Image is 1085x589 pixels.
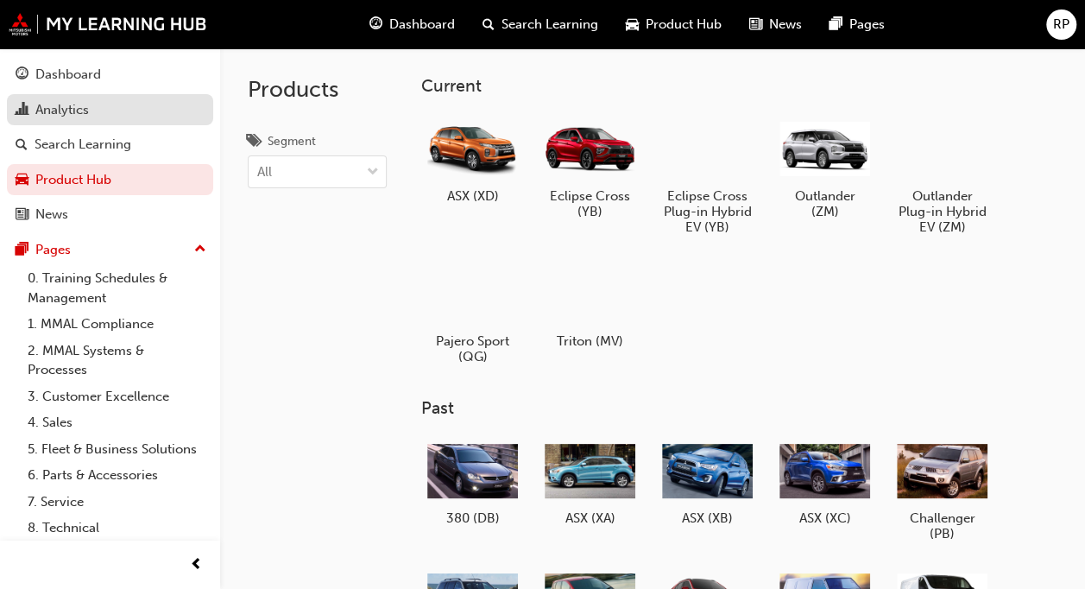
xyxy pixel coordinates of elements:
[21,409,213,436] a: 4. Sales
[7,234,213,266] button: Pages
[749,14,762,35] span: news-icon
[35,205,68,225] div: News
[35,65,101,85] div: Dashboard
[420,398,1057,418] h3: Past
[367,161,379,184] span: down-icon
[16,243,28,258] span: pages-icon
[420,76,1057,96] h3: Current
[7,59,213,91] a: Dashboard
[21,462,213,489] a: 6. Parts & Accessories
[655,433,759,533] a: ASX (XB)
[190,554,203,576] span: prev-icon
[420,110,524,210] a: ASX (XD)
[7,164,213,196] a: Product Hub
[369,14,382,35] span: guage-icon
[773,433,876,533] a: ASX (XC)
[21,489,213,516] a: 7. Service
[538,255,641,355] a: Triton (MV)
[773,110,876,225] a: Outlander (ZM)
[545,333,635,349] h5: Triton (MV)
[897,510,987,541] h5: Challenger (PB)
[194,238,206,261] span: up-icon
[35,240,71,260] div: Pages
[662,188,753,235] h5: Eclipse Cross Plug-in Hybrid EV (YB)
[469,7,612,42] a: search-iconSearch Learning
[21,383,213,410] a: 3. Customer Excellence
[21,436,213,463] a: 5. Fleet & Business Solutions
[257,162,272,182] div: All
[9,13,207,35] img: mmal
[248,76,387,104] h2: Products
[779,510,870,526] h5: ASX (XC)
[7,129,213,161] a: Search Learning
[1053,15,1069,35] span: RP
[21,338,213,383] a: 2. MMAL Systems & Processes
[16,67,28,83] span: guage-icon
[483,14,495,35] span: search-icon
[16,103,28,118] span: chart-icon
[16,207,28,223] span: news-icon
[849,15,885,35] span: Pages
[389,15,455,35] span: Dashboard
[16,137,28,153] span: search-icon
[655,110,759,241] a: Eclipse Cross Plug-in Hybrid EV (YB)
[646,15,722,35] span: Product Hub
[890,110,994,241] a: Outlander Plug-in Hybrid EV (ZM)
[21,311,213,338] a: 1. MMAL Compliance
[626,14,639,35] span: car-icon
[769,15,802,35] span: News
[21,265,213,311] a: 0. Training Schedules & Management
[356,7,469,42] a: guage-iconDashboard
[735,7,816,42] a: news-iconNews
[897,188,987,235] h5: Outlander Plug-in Hybrid EV (ZM)
[268,133,316,150] div: Segment
[545,510,635,526] h5: ASX (XA)
[16,173,28,188] span: car-icon
[427,333,518,364] h5: Pajero Sport (QG)
[420,433,524,533] a: 380 (DB)
[538,110,641,225] a: Eclipse Cross (YB)
[662,510,753,526] h5: ASX (XB)
[7,94,213,126] a: Analytics
[890,433,994,548] a: Challenger (PB)
[1046,9,1076,40] button: RP
[7,199,213,231] a: News
[830,14,842,35] span: pages-icon
[612,7,735,42] a: car-iconProduct Hub
[248,135,261,150] span: tags-icon
[816,7,899,42] a: pages-iconPages
[35,100,89,120] div: Analytics
[35,135,131,155] div: Search Learning
[21,515,213,541] a: 8. Technical
[427,188,518,204] h5: ASX (XD)
[427,510,518,526] h5: 380 (DB)
[545,188,635,219] h5: Eclipse Cross (YB)
[420,255,524,370] a: Pajero Sport (QG)
[779,188,870,219] h5: Outlander (ZM)
[538,433,641,533] a: ASX (XA)
[7,55,213,234] button: DashboardAnalyticsSearch LearningProduct HubNews
[501,15,598,35] span: Search Learning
